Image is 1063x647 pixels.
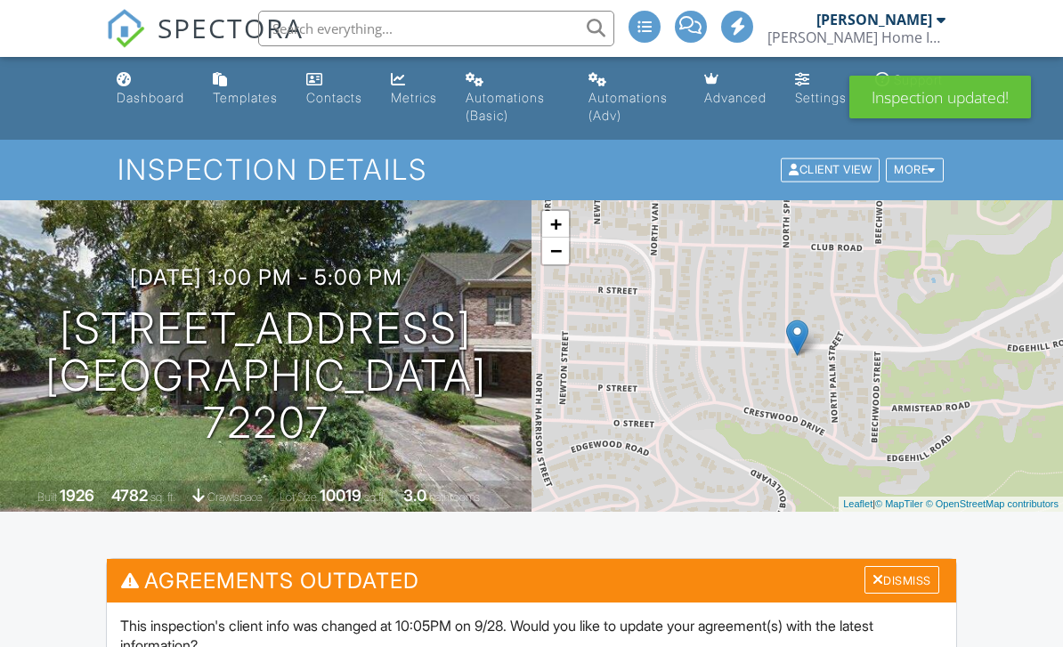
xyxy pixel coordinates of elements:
[207,490,263,504] span: crawlspace
[280,490,317,504] span: Lot Size
[849,76,1031,118] div: Inspection updated!
[767,28,945,46] div: Ellis Home Inspections LLC
[258,11,614,46] input: Search everything...
[429,490,480,504] span: bathrooms
[588,90,668,123] div: Automations (Adv)
[466,90,545,123] div: Automations (Basic)
[117,90,184,105] div: Dashboard
[150,490,175,504] span: sq. ft.
[320,486,361,505] div: 10019
[384,64,444,115] a: Metrics
[37,490,57,504] span: Built
[306,90,362,105] div: Contacts
[130,265,402,289] h3: [DATE] 1:00 pm - 5:00 pm
[781,158,880,182] div: Client View
[106,24,304,61] a: SPECTORA
[697,64,774,115] a: Advanced
[158,9,304,46] span: SPECTORA
[60,486,94,505] div: 1926
[110,64,191,115] a: Dashboard
[839,497,1063,512] div: |
[213,90,278,105] div: Templates
[458,64,566,133] a: Automations (Basic)
[542,238,569,264] a: Zoom out
[581,64,683,133] a: Automations (Advanced)
[704,90,767,105] div: Advanced
[364,490,386,504] span: sq.ft.
[864,566,939,594] div: Dismiss
[788,64,854,115] a: Settings
[875,498,923,509] a: © MapTiler
[206,64,285,115] a: Templates
[107,559,955,603] h3: Agreements Outdated
[106,9,145,48] img: The Best Home Inspection Software - Spectora
[843,498,872,509] a: Leaflet
[391,90,437,105] div: Metrics
[886,158,944,182] div: More
[403,486,426,505] div: 3.0
[926,498,1059,509] a: © OpenStreetMap contributors
[795,90,847,105] div: Settings
[118,154,945,185] h1: Inspection Details
[111,486,148,505] div: 4782
[779,162,884,175] a: Client View
[816,11,932,28] div: [PERSON_NAME]
[299,64,369,115] a: Contacts
[542,211,569,238] a: Zoom in
[28,305,503,446] h1: [STREET_ADDRESS] [GEOGRAPHIC_DATA] 72207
